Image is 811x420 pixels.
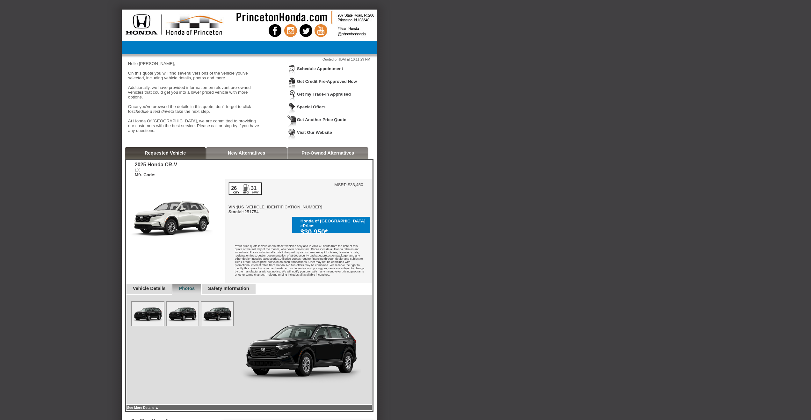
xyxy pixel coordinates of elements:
img: Icon_CreditApproval.png [287,77,296,89]
td: MSRP: [334,182,348,187]
div: 2025 Honda CR-V [135,162,177,168]
div: Quoted on [DATE] 10:11:29 PM [128,57,370,61]
div: Hello [PERSON_NAME], On this quote you will find several versions of the vehicle you've selected,... [128,61,262,138]
a: Vehicle Details [133,286,166,291]
div: 26 [231,185,237,191]
a: New Alternatives [228,150,265,156]
div: *Your price quote is valid on "in stock" vehicles only and is valid 48 hours from the date of thi... [225,240,372,283]
div: LX [135,168,177,177]
img: 2025 Honda CR-V [126,179,225,254]
div: 31 [250,185,257,191]
img: Icon_TradeInAppraisal.png [287,90,296,102]
a: Schedule Appointment [297,66,343,71]
img: Image.aspx [167,302,199,326]
b: VIN: [228,205,237,209]
div: Honda of [GEOGRAPHIC_DATA] ePrice: [301,219,367,228]
a: Visit Our Website [297,130,332,135]
b: Mfr. Code: [135,172,156,177]
a: Special Offers [297,105,326,109]
img: Icon_GetQuote.png [287,115,296,127]
a: Requested Vehicle [145,150,186,156]
a: Photos [179,286,195,291]
img: Icon_ScheduleAppointment.png [287,64,296,76]
a: Get my Trade-In Appraised [297,92,351,97]
img: Image.aspx [201,302,233,326]
a: Get Credit Pre-Approved Now [297,79,357,84]
div: $30,950* [301,228,367,236]
img: Image.aspx [237,301,365,397]
a: Get Another Price Quote [297,117,346,122]
img: Image.aspx [132,302,164,326]
a: Safety Information [208,286,249,291]
b: Stock: [228,209,242,214]
img: Icon_WeeklySpecials.png [287,103,296,114]
em: schedule a test drive [132,109,170,114]
td: $33,450 [348,182,363,187]
a: Pre-Owned Alternatives [301,150,354,156]
div: [US_VEHICLE_IDENTIFICATION_NUMBER] H251754 [228,182,322,214]
a: See More Details ▲ [127,406,159,409]
img: Icon_VisitWebsite.png [287,128,296,140]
